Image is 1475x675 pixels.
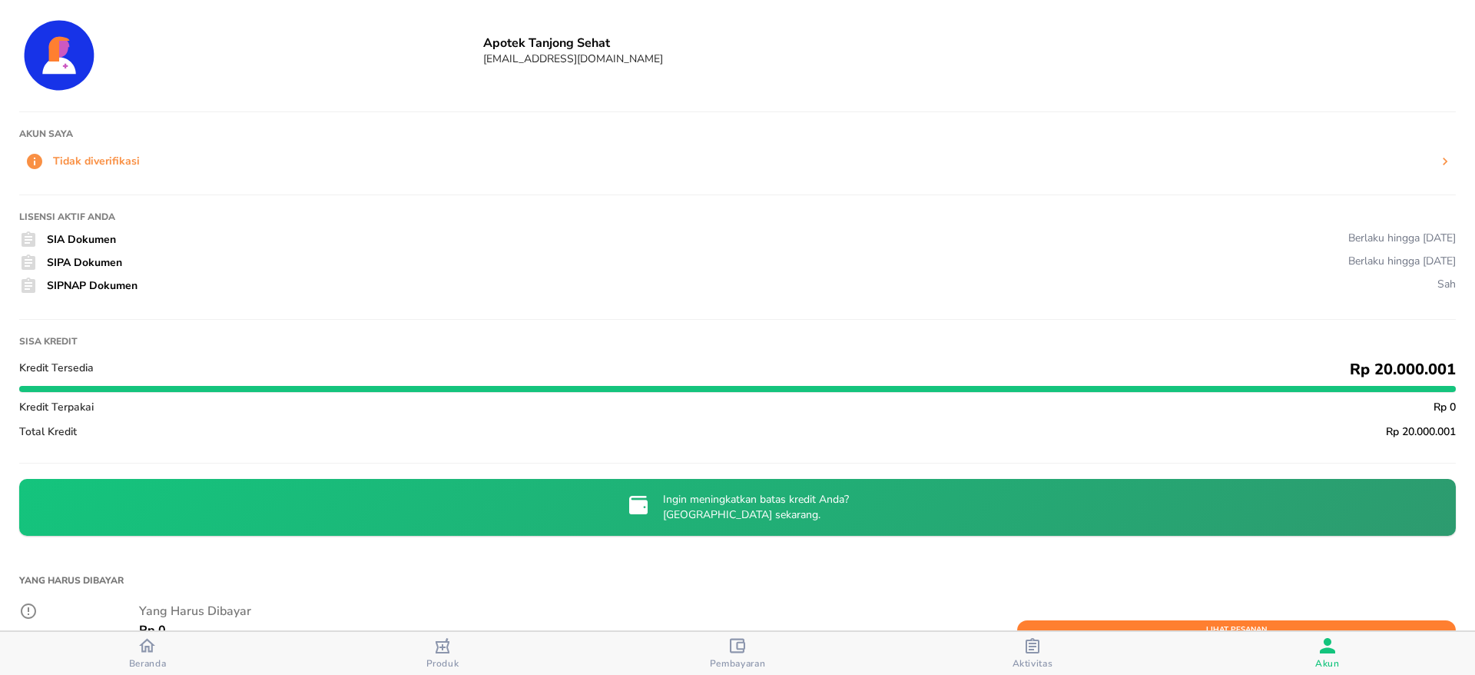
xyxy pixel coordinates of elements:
button: Pembayaran [590,632,885,675]
button: Tidak diverifikasi [19,148,1456,176]
span: Kredit Tersedia [19,361,94,375]
span: Kredit Terpakai [19,400,94,414]
span: Total Kredit [19,424,77,439]
button: Aktivitas [885,632,1180,675]
img: credit-limit-upgrade-request-icon [626,493,651,517]
span: Produk [426,657,459,670]
h1: Akun saya [19,128,1456,140]
h1: Yang Harus Dibayar [19,567,1456,594]
span: SIPNAP Dokumen [47,278,138,293]
span: Rp 0 [1434,400,1456,414]
span: Pembayaran [710,657,766,670]
span: SIPA Dokumen [47,255,122,270]
span: Aktivitas [1013,657,1053,670]
button: Akun [1180,632,1475,675]
p: Rp 0 [139,621,166,640]
div: Berlaku hingga [DATE] [1348,231,1456,245]
button: Lihat Pesanan [1017,620,1456,640]
img: Account Details [19,15,99,95]
span: Rp 20.000.001 [1386,424,1456,439]
h6: [EMAIL_ADDRESS][DOMAIN_NAME] [483,52,1456,66]
span: Beranda [129,657,167,670]
h1: Sisa kredit [19,335,1456,347]
p: Ingin meningkatkan batas kredit Anda? [GEOGRAPHIC_DATA] sekarang. [663,492,849,523]
span: Akun [1315,657,1340,670]
h1: Lisensi Aktif Anda [19,211,1456,223]
span: Rp 20.000.001 [1350,359,1456,380]
span: Lihat Pesanan [1025,623,1448,637]
h6: Apotek Tanjong Sehat [483,35,1456,52]
div: Tidak diverifikasi [25,152,140,171]
div: Berlaku hingga [DATE] [1348,254,1456,268]
button: Produk [295,632,590,675]
div: Sah [1437,277,1456,291]
p: Yang Harus Dibayar [139,602,1456,620]
span: SIA Dokumen [47,232,116,247]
